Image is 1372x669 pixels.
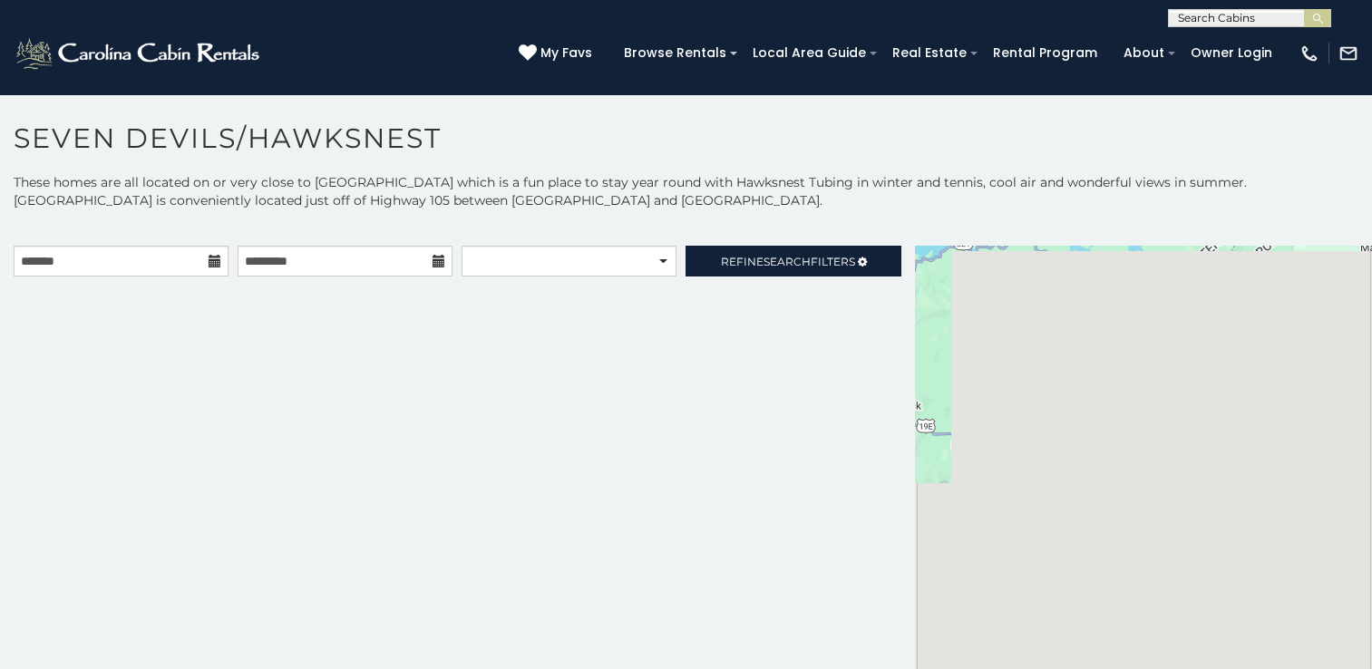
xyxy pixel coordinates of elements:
[615,39,735,67] a: Browse Rentals
[721,255,855,268] span: Refine Filters
[1182,39,1281,67] a: Owner Login
[744,39,875,67] a: Local Area Guide
[540,44,592,63] span: My Favs
[764,255,811,268] span: Search
[1338,44,1358,63] img: mail-regular-white.png
[519,44,597,63] a: My Favs
[883,39,976,67] a: Real Estate
[1299,44,1319,63] img: phone-regular-white.png
[1114,39,1173,67] a: About
[984,39,1106,67] a: Rental Program
[686,246,900,276] a: RefineSearchFilters
[14,35,265,72] img: White-1-2.png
